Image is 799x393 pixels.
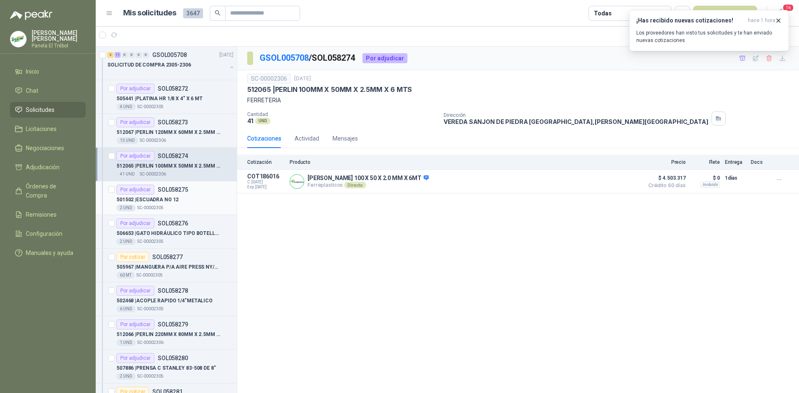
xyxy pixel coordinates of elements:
a: Configuración [10,226,86,242]
button: 16 [774,6,789,21]
p: 505441 | PLATINA HR 1/8 X 4" X 6 MT [117,95,203,103]
div: 0 [129,52,135,58]
span: C: [DATE] [247,180,285,185]
p: VEREDA SANJON DE PIEDRA [GEOGRAPHIC_DATA] , [PERSON_NAME][GEOGRAPHIC_DATA] [444,118,708,125]
p: SOL058274 [158,153,188,159]
div: 41 UND [117,171,138,178]
button: ¡Has recibido nuevas cotizaciones!hace 1 hora Los proveedores han visto tus solicitudes y te han ... [629,10,789,51]
span: Crédito 60 días [644,183,686,188]
a: Inicio [10,64,86,79]
div: Por adjudicar [117,353,154,363]
span: Licitaciones [26,124,57,133]
p: COT186016 [247,173,285,180]
p: 507886 | PRENSA C STANLEY 83-508 DE 8" [117,364,216,372]
p: SOLICITUD DE COMPRA 2305-2306 [107,61,191,69]
div: SC-00002306 [247,74,291,84]
div: 2 UND [117,205,136,211]
a: Por adjudicarSOL058272505441 |PLATINA HR 1/8 X 4" X 6 MT4 UNDSC-00002305 [96,80,237,114]
div: Todas [594,9,611,18]
span: Manuales y ayuda [26,248,73,257]
p: GSOL005708 [152,52,187,58]
div: Incluido [700,181,720,188]
div: Directo [344,182,366,188]
p: Flete [691,159,720,165]
div: Por cotizar [117,252,149,262]
div: Cotizaciones [247,134,281,143]
p: Precio [644,159,686,165]
div: 2 [107,52,114,58]
div: Por adjudicar [117,218,154,228]
div: 13 UND [117,137,138,144]
a: GSOL005708 [260,53,309,63]
p: 1 días [725,173,746,183]
p: $ 0 [691,173,720,183]
h3: ¡Has recibido nuevas cotizaciones! [636,17,744,24]
p: Los proveedores han visto tus solicitudes y te han enviado nuevas cotizaciones. [636,29,782,44]
span: Remisiones [26,210,57,219]
p: 41 [247,117,253,124]
p: 502468 | ACOPLE RAPIDO 1/4"METALICO [117,297,213,305]
div: Actividad [295,134,319,143]
p: SOL058278 [158,288,188,294]
p: SC-00002305 [137,238,164,245]
p: SC-00002305 [137,306,164,312]
p: [DATE] [219,51,233,59]
h1: Mis solicitudes [123,7,176,19]
span: 3647 [183,8,203,18]
a: Por adjudicarSOL058280507886 |PRENSA C STANLEY 83-508 DE 8"2 UNDSC-00002305 [96,350,237,383]
p: SOL058277 [152,254,183,260]
p: SOL058279 [158,321,188,327]
a: Por adjudicarSOL058276506653 |GATO HIDRÁULICO TIPO BOTELLA 20 TONELADA2 UNDSC-00002305 [96,215,237,249]
p: SC-00002305 [137,373,164,380]
div: 2 UND [117,238,136,245]
img: Company Logo [290,175,304,188]
div: Por adjudicar [117,319,154,329]
p: SOL058275 [158,187,188,193]
p: SOL058280 [158,355,188,361]
div: UND [255,118,270,124]
p: [DATE] [294,75,311,83]
div: Por adjudicar [117,84,154,94]
p: Cotización [247,159,285,165]
span: Exp: [DATE] [247,185,285,190]
div: 0 [136,52,142,58]
a: Licitaciones [10,121,86,137]
p: / SOL058274 [260,52,356,64]
a: Órdenes de Compra [10,178,86,203]
div: 0 [122,52,128,58]
div: 1 UND [117,339,136,346]
a: Por cotizarSOL058277505967 |MANGUERA P/A AIRE PRESS NY/L2060 MTSC-00002305 [96,249,237,282]
p: SOL058273 [158,119,188,125]
span: Órdenes de Compra [26,182,78,200]
p: SC-00002305 [137,104,164,110]
p: SC-00002305 [136,272,163,279]
p: 501502 | ESCUADRA NO 12 [117,196,179,204]
p: [PERSON_NAME] [PERSON_NAME] [32,30,86,42]
p: Producto [290,159,639,165]
p: Cantidad [247,111,437,117]
p: SC-00002305 [137,205,164,211]
p: 512065 | PERLIN 100MM X 50MM X 2.5MM X 6 MTS [117,162,220,170]
p: SOL058276 [158,220,188,226]
div: 0 [143,52,149,58]
button: Nueva solicitud [693,6,757,21]
img: Company Logo [10,31,26,47]
span: Negociaciones [26,143,64,153]
div: Por adjudicar [117,151,154,161]
div: 11 [114,52,121,58]
p: SC-00002306 [140,171,166,178]
p: 512066 | PERLIN 220MM X 80MM X 2.5MM X 6 MTS [117,331,220,339]
a: Por adjudicarSOL058274512065 |PERLIN 100MM X 50MM X 2.5MM X 6 MTS41 UNDSC-00002306 [96,148,237,181]
a: Negociaciones [10,140,86,156]
p: Ferreplasticos [308,182,429,188]
a: Solicitudes [10,102,86,118]
span: Adjudicación [26,163,60,172]
span: Configuración [26,229,62,238]
span: 16 [782,4,794,12]
a: Remisiones [10,207,86,222]
span: $ 4.503.317 [644,173,686,183]
span: search [215,10,221,16]
p: [PERSON_NAME] 100 X 50 X 2.0 MM X 6MT [308,175,429,182]
a: Adjudicación [10,159,86,175]
a: Chat [10,83,86,99]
